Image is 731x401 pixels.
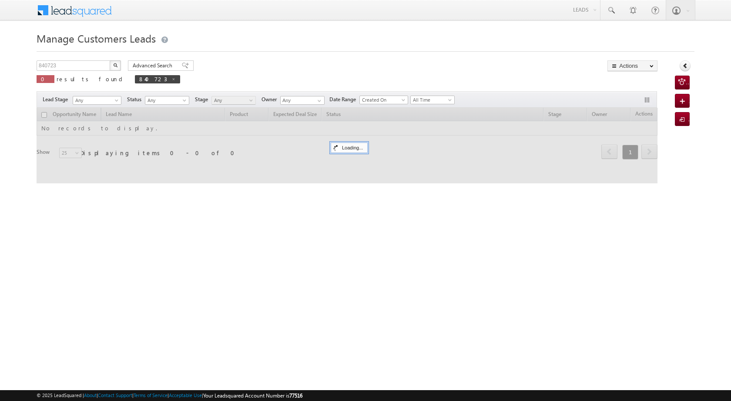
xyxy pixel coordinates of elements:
[262,96,280,103] span: Owner
[127,96,145,103] span: Status
[212,96,253,104] span: Any
[169,392,202,398] a: Acceptable Use
[359,96,408,104] a: Created On
[134,392,168,398] a: Terms of Service
[57,75,126,83] span: results found
[195,96,211,103] span: Stage
[98,392,132,398] a: Contact Support
[139,75,167,83] span: 840723
[133,62,175,70] span: Advanced Search
[211,96,256,105] a: Any
[313,96,324,105] a: Show All Items
[84,392,97,398] a: About
[73,96,121,105] a: Any
[43,96,71,103] span: Lead Stage
[331,143,368,153] div: Loading...
[113,63,117,67] img: Search
[203,392,302,399] span: Your Leadsquared Account Number is
[73,96,118,104] span: Any
[280,96,325,105] input: Type to Search
[411,96,452,104] span: All Time
[329,96,359,103] span: Date Range
[607,60,657,71] button: Actions
[145,96,187,104] span: Any
[410,96,455,104] a: All Time
[289,392,302,399] span: 77516
[360,96,405,104] span: Created On
[37,391,302,400] span: © 2025 LeadSquared | | | | |
[37,31,156,45] span: Manage Customers Leads
[41,75,50,83] span: 0
[145,96,189,105] a: Any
